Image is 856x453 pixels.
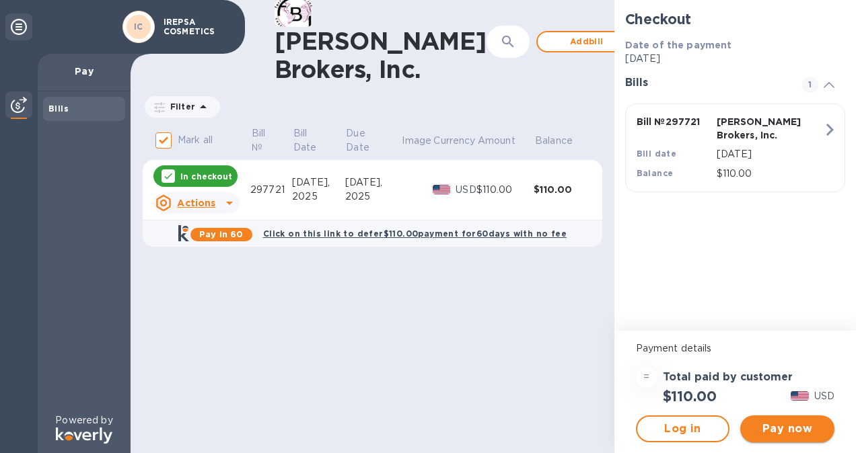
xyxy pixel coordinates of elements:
[164,17,231,36] p: IREPSA COSMETICS
[433,185,451,194] img: USD
[292,190,345,204] div: 2025
[345,190,401,204] div: 2025
[433,134,475,148] p: Currency
[814,389,834,403] p: USD
[402,134,431,148] p: Image
[636,415,730,442] button: Log in
[636,341,834,356] p: Payment details
[751,421,824,437] span: Pay now
[625,77,786,89] h3: Bills
[625,40,732,50] b: Date of the payment
[478,134,515,148] p: Amount
[663,388,717,405] h2: $110.00
[252,126,274,155] p: Bill №
[345,175,401,190] div: [DATE],
[648,421,718,437] span: Log in
[625,11,845,28] h2: Checkout
[625,52,845,66] p: [DATE]
[275,27,487,83] h1: [PERSON_NAME] Brokers, Inc.
[636,366,657,388] div: =
[48,65,120,78] p: Pay
[263,229,567,239] b: Click on this link to defer $110.00 payment for 60 days with no fee
[456,183,476,197] p: USD
[180,171,232,182] p: In checkout
[535,134,590,148] span: Balance
[534,183,591,196] div: $110.00
[536,31,637,52] button: Addbill
[535,134,573,148] p: Balance
[791,391,809,401] img: USD
[48,104,69,114] b: Bills
[177,198,215,208] u: Actions
[165,101,195,112] p: Filter
[740,415,834,442] button: Pay now
[663,371,793,384] h3: Total paid by customer
[478,134,533,148] span: Amount
[548,34,625,50] span: Add bill
[178,133,213,147] p: Mark all
[346,126,400,155] span: Due Date
[292,175,345,190] div: [DATE],
[625,104,845,192] button: Bill №297721[PERSON_NAME] Brokers, Inc.Bill date[DATE]Balance$110.00
[250,183,292,197] div: 297721
[637,115,711,128] p: Bill № 297721
[476,183,534,197] div: $110.00
[637,168,674,178] b: Balance
[637,149,677,159] b: Bill date
[717,115,791,142] p: [PERSON_NAME] Brokers, Inc.
[802,77,818,93] span: 1
[56,427,112,444] img: Logo
[293,126,344,155] span: Bill Date
[293,126,326,155] p: Bill Date
[717,147,823,161] p: [DATE]
[346,126,382,155] p: Due Date
[717,167,823,181] p: $110.00
[252,126,291,155] span: Bill №
[55,413,112,427] p: Powered by
[134,22,143,32] b: IC
[199,229,243,239] b: Pay in 60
